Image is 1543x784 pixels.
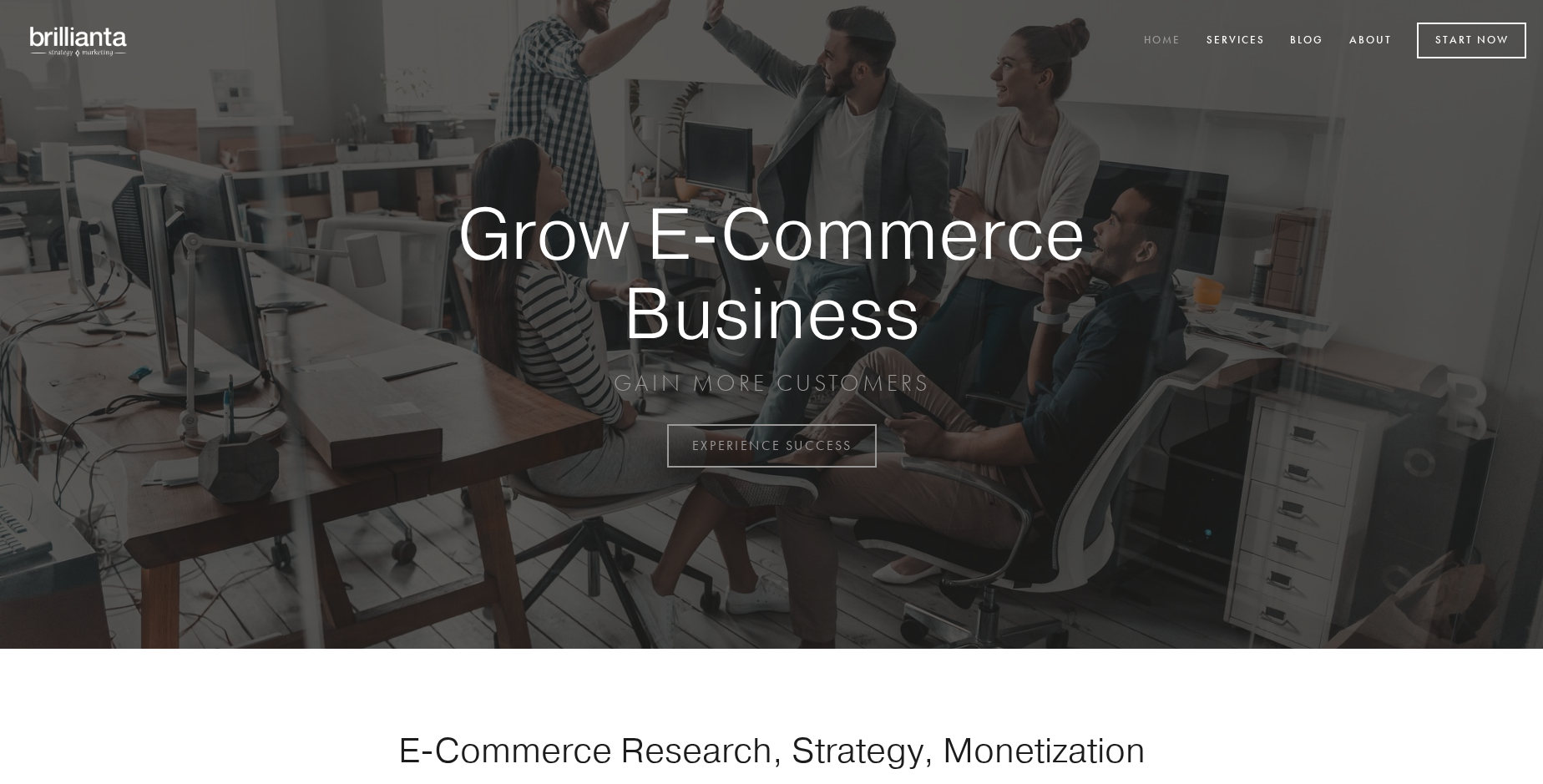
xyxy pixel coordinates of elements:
strong: Grow E-Commerce Business [399,194,1144,352]
a: Start Now [1417,23,1526,58]
a: EXPERIENCE SUCCESS [667,424,877,468]
a: Services [1196,28,1276,55]
img: brillianta - research, strategy, marketing [17,17,142,65]
p: GAIN MORE CUSTOMERS [399,368,1144,398]
a: About [1338,28,1403,55]
a: Home [1133,28,1191,55]
a: Blog [1279,28,1334,55]
h1: E-Commerce Research, Strategy, Monetization [346,729,1197,771]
